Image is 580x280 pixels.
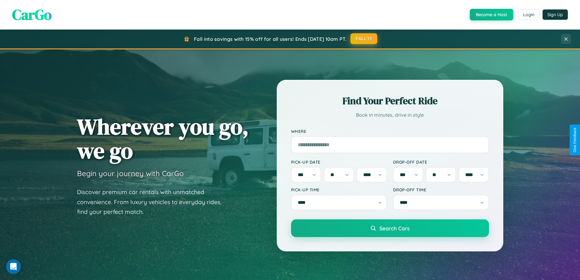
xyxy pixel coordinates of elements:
label: Pick-up Date [291,159,387,165]
label: Where [291,129,489,134]
p: Discover premium car rentals with unmatched convenience. From luxury vehicles to everyday rides, ... [77,187,229,217]
span: Search Cars [379,225,410,232]
button: Become a Host [470,9,513,20]
p: Book in minutes, drive in style [291,111,489,119]
button: FALL15 [350,33,377,44]
div: Open Intercom Messenger [6,259,21,274]
button: Login [518,9,540,20]
div: Give Feedback [573,128,577,152]
span: CarGo [12,5,52,25]
label: Pick-up Time [291,187,387,192]
button: Search Cars [291,219,489,237]
label: Drop-off Time [393,187,489,192]
h1: Wherever you go, we go [77,115,249,163]
label: Drop-off Date [393,159,489,165]
h2: Find Your Perfect Ride [291,94,489,108]
button: Sign Up [543,9,568,20]
h3: Begin your journey with CarGo [77,169,184,178]
span: Fall into savings with 15% off for all users! Ends [DATE] 10am PT. [194,36,346,42]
